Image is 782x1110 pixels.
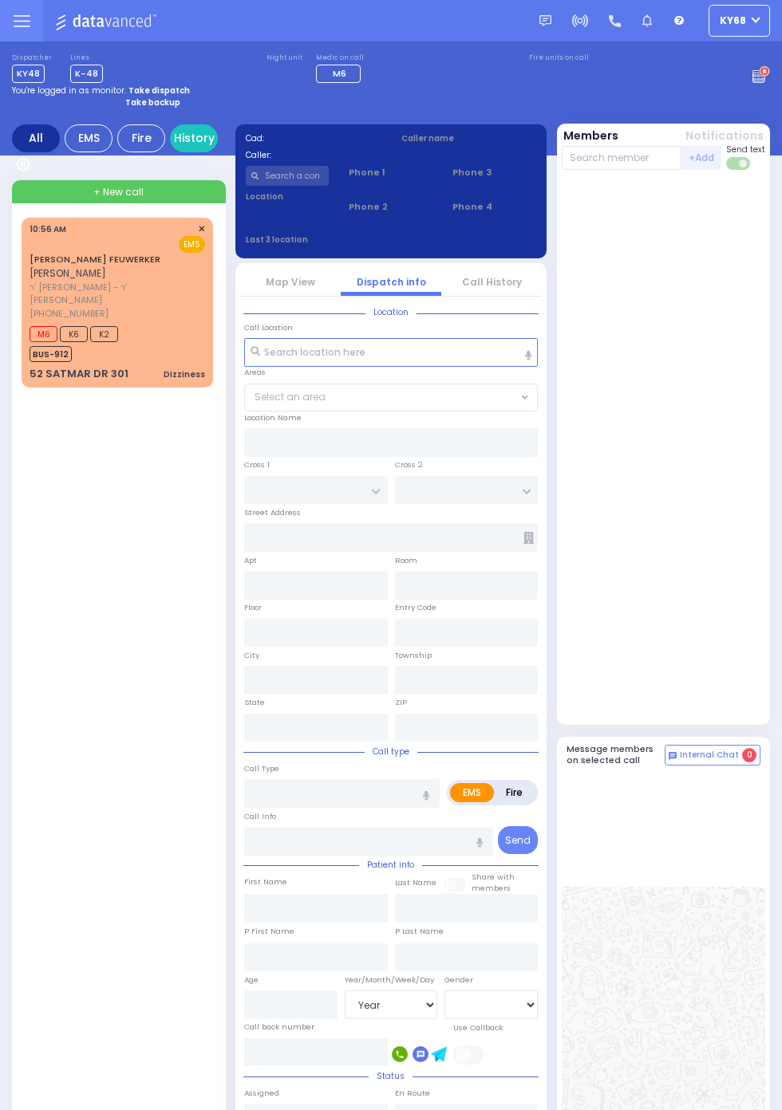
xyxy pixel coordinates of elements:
[244,602,262,613] label: Floor
[395,459,423,470] label: Cross 2
[30,366,128,382] div: 52 SATMAR DR 301
[709,5,770,37] button: ky68
[562,146,682,170] input: Search member
[170,124,218,152] a: History
[246,234,392,246] label: Last 3 location
[65,124,113,152] div: EMS
[523,532,534,544] span: Other building occupants
[401,132,537,144] label: Caller name
[567,744,665,765] h5: Message members on selected call
[444,974,473,986] label: Gender
[246,132,381,144] label: Cad:
[472,872,515,882] small: Share with
[244,650,259,661] label: City
[179,236,205,253] span: EMS
[12,53,52,63] label: Dispatcher
[70,65,103,83] span: K-48
[472,883,511,893] span: members
[395,926,444,937] label: P Last Name
[365,746,417,758] span: Call type
[726,144,765,155] span: Send text
[244,555,257,566] label: Apt
[529,53,589,63] label: Fire units on call
[462,275,522,289] a: Call History
[359,859,422,871] span: Patient info
[345,974,438,986] div: Year/Month/Week/Day
[30,253,160,266] a: [PERSON_NAME] FEUWERKER
[55,11,161,31] img: Logo
[450,783,494,802] label: EMS
[685,128,764,144] button: Notifications
[493,783,535,802] label: Fire
[395,697,407,708] label: ZIP
[244,322,293,333] label: Call Location
[244,811,276,822] label: Call Info
[395,602,436,613] label: Entry Code
[244,459,270,470] label: Cross 1
[246,191,330,203] label: Location
[12,65,45,83] span: KY48
[395,555,417,566] label: Room
[125,96,180,108] strong: Take backup
[244,1021,314,1033] label: Call back number
[60,326,88,342] span: K6
[720,14,746,28] span: ky68
[680,750,739,761] span: Internal Chat
[30,346,72,362] span: BUS-912
[244,338,538,367] input: Search location here
[369,1070,413,1082] span: Status
[244,974,259,986] label: Age
[453,1022,503,1033] label: Use Callback
[349,166,432,179] span: Phone 1
[357,275,426,289] a: Dispatch info
[333,67,346,80] span: M6
[244,876,287,888] label: First Name
[246,166,330,186] input: Search a contact
[395,650,432,661] label: Township
[316,53,365,63] label: Medic on call
[244,926,294,937] label: P First Name
[244,412,302,423] label: Location Name
[452,200,536,214] span: Phone 4
[90,326,118,342] span: K2
[452,166,536,179] span: Phone 3
[365,306,417,318] span: Location
[726,155,752,171] label: Turn off text
[563,128,618,144] button: Members
[117,124,165,152] div: Fire
[498,826,538,854] button: Send
[244,367,266,378] label: Areas
[665,745,760,766] button: Internal Chat 0
[30,281,200,307] span: ר' [PERSON_NAME] - ר' [PERSON_NAME]
[93,185,144,199] span: + New call
[70,53,103,63] label: Lines
[12,124,60,152] div: All
[164,368,205,380] div: Dizziness
[128,85,190,96] strong: Take dispatch
[30,266,106,280] span: [PERSON_NAME]
[244,763,279,774] label: Call Type
[395,1088,430,1099] label: En Route
[244,507,301,518] label: Street Address
[244,697,265,708] label: State
[246,149,381,161] label: Caller:
[244,1088,279,1099] label: Assigned
[395,877,436,888] label: Last Name
[742,748,756,762] span: 0
[539,15,551,27] img: message.svg
[198,222,205,236] span: ✕
[669,752,677,760] img: comment-alt.png
[349,200,432,214] span: Phone 2
[30,223,66,235] span: 10:56 AM
[267,53,302,63] label: Night unit
[255,390,326,404] span: Select an area
[30,326,57,342] span: M6
[12,85,126,96] span: You're logged in as monitor.
[266,275,315,289] a: Map View
[30,307,109,320] span: [PHONE_NUMBER]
